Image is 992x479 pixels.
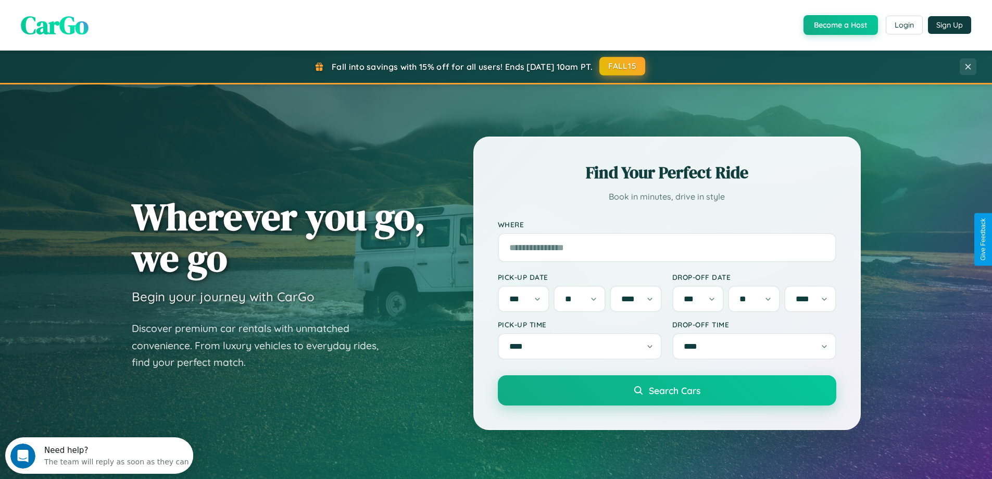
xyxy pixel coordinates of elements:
[21,8,89,42] span: CarGo
[132,320,392,371] p: Discover premium car rentals with unmatched convenience. From luxury vehicles to everyday rides, ...
[498,220,836,229] label: Where
[980,218,987,261] div: Give Feedback
[886,16,923,34] button: Login
[498,161,836,184] h2: Find Your Perfect Ride
[672,320,836,329] label: Drop-off Time
[39,17,184,28] div: The team will reply as soon as they can
[649,385,700,396] span: Search Cars
[498,273,662,281] label: Pick-up Date
[5,437,193,474] iframe: Intercom live chat discovery launcher
[498,320,662,329] label: Pick-up Time
[599,57,645,76] button: FALL15
[132,196,425,278] h1: Wherever you go, we go
[132,289,315,304] h3: Begin your journey with CarGo
[10,444,35,469] iframe: Intercom live chat
[498,375,836,406] button: Search Cars
[928,16,971,34] button: Sign Up
[4,4,194,33] div: Open Intercom Messenger
[803,15,878,35] button: Become a Host
[498,189,836,204] p: Book in minutes, drive in style
[332,62,593,72] span: Fall into savings with 15% off for all users! Ends [DATE] 10am PT.
[672,273,836,281] label: Drop-off Date
[39,9,184,17] div: Need help?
